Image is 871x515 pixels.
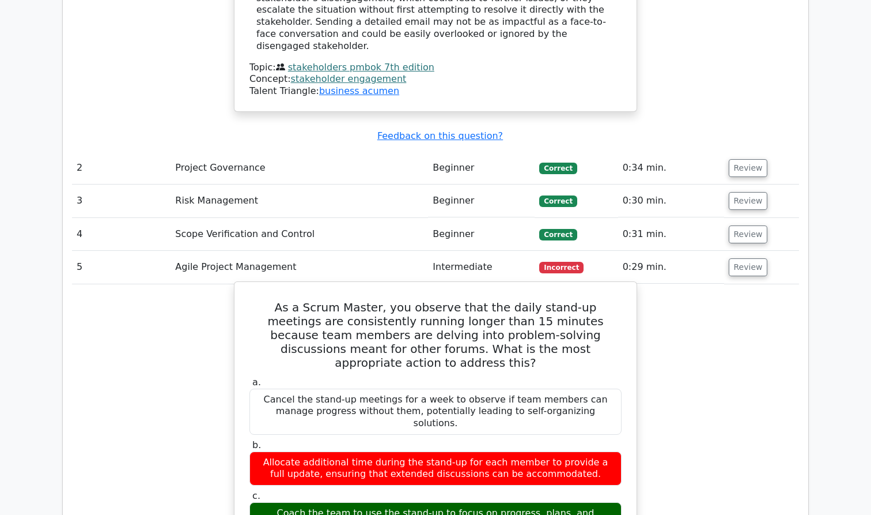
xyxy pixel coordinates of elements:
[377,130,503,141] a: Feedback on this question?
[252,377,261,388] span: a.
[539,262,584,273] span: Incorrect
[252,439,261,450] span: b.
[539,196,577,207] span: Correct
[249,452,622,486] div: Allocate additional time during the stand-up for each member to provide a full update, ensuring t...
[618,185,724,217] td: 0:30 min.
[72,218,171,251] td: 4
[618,251,724,284] td: 0:29 min.
[729,159,768,177] button: Review
[288,62,434,73] a: stakeholders pmbok 7th edition
[72,251,171,284] td: 5
[171,185,428,217] td: Risk Management
[72,152,171,185] td: 2
[618,218,724,251] td: 0:31 min.
[249,73,622,85] div: Concept:
[249,389,622,435] div: Cancel the stand-up meetings for a week to observe if team members can manage progress without th...
[428,218,535,251] td: Beginner
[618,152,724,185] td: 0:34 min.
[428,185,535,217] td: Beginner
[729,258,768,276] button: Review
[319,85,399,96] a: business acumen
[249,62,622,97] div: Talent Triangle:
[248,300,623,370] h5: As a Scrum Master, you observe that the daily stand-up meetings are consistently running longer t...
[171,152,428,185] td: Project Governance
[171,218,428,251] td: Scope Verification and Control
[428,152,535,185] td: Beginner
[428,251,535,284] td: Intermediate
[729,192,768,210] button: Review
[249,62,622,74] div: Topic:
[539,163,577,174] span: Correct
[539,229,577,240] span: Correct
[171,251,428,284] td: Agile Project Management
[291,73,407,84] a: stakeholder engagement
[729,225,768,243] button: Review
[252,490,260,501] span: c.
[72,185,171,217] td: 3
